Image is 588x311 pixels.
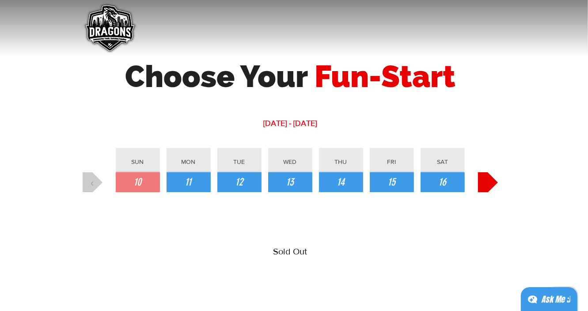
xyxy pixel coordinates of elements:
button: Saturday, 16 August 2025 [421,172,465,192]
span: Choose Your [125,59,308,94]
span: ‹ [91,175,94,190]
span: 14 [337,175,345,190]
button: Monday, 11 August 2025 [167,172,211,192]
span: 16 [439,175,446,190]
span: SUN [132,158,144,165]
span: THU [335,158,347,165]
span: 10 [134,175,141,190]
div: Ask Me ;) [541,293,570,306]
span: 12 [235,175,243,190]
button: ‹ [83,172,102,192]
button: Wednesday, 13 August 2025 [268,172,312,192]
span: › [486,175,489,190]
span: Sold Out [273,247,307,256]
button: Sunday, 10 August 2025 [116,172,160,192]
button: Thursday, 14 August 2025 [319,172,363,192]
span: 13 [286,175,294,190]
span: FRI [387,158,396,165]
span: Fun-Start [315,59,455,94]
span: 15 [388,175,395,190]
span: [DATE] - [DATE] [263,119,317,128]
span: MON [182,158,196,165]
span: TUE [234,158,245,165]
span: SAT [437,158,448,165]
span: 11 [186,175,192,190]
button: Friday, 15 August 2025 [370,172,414,192]
button: › [478,172,498,192]
span: WED [284,158,297,165]
button: Tuesday, 12 August 2025 [217,172,262,192]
